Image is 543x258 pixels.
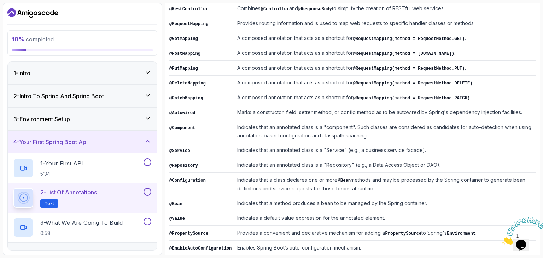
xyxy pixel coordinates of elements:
td: A composed annotation that acts as a shortcut for . [234,46,536,61]
code: PropertySource [385,231,421,236]
code: @ResponseBody [298,7,332,12]
code: @RequestMapping [169,22,208,27]
td: Indicates a default value expression for the annotated element. [234,211,536,226]
td: Indicates that an annotated class is a "Repository" (e.g., a Data Access Object or DAO). [234,158,536,173]
td: Indicates that a class declares one or more methods and may be processed by the Spring container ... [234,173,536,196]
span: Text [45,201,54,206]
td: A composed annotation that acts as a shortcut for . [234,90,536,105]
td: A composed annotation that acts as a shortcut for . [234,76,536,90]
td: A composed annotation that acts as a shortcut for . [234,61,536,76]
code: Environment [447,231,475,236]
p: 1 - Your First API [40,159,83,168]
code: @PostMapping [169,51,200,56]
code: @RequestMapping(method = RequestMethod.GET) [353,36,465,41]
code: @Value [169,216,185,221]
td: Marks a constructor, field, setter method, or config method as to be autowired by Spring's depend... [234,105,536,120]
img: Chat attention grabber [3,3,47,31]
code: @RequestMapping(method = RequestMethod.DELETE) [353,81,472,86]
td: A composed annotation that acts as a shortcut for . [234,31,536,46]
h3: 2 - Intro To Spring And Spring Boot [13,92,104,100]
p: 3 - What We Are Going To Build [40,218,123,227]
h3: 3 - Environment Setup [13,115,70,123]
code: @GetMapping [169,36,198,41]
td: Combines and to simplify the creation of RESTful web services. [234,1,536,16]
span: completed [12,36,54,43]
code: @PropertySource [169,231,208,236]
button: 1-Your First API5:34 [13,158,151,178]
button: 4-Your First Spring Boot Api [8,131,157,153]
code: @EnableAutoConfiguration [169,246,232,251]
p: 0:58 [40,230,123,237]
code: @RequestMapping(method = RequestMethod.PATCH) [353,96,470,101]
button: 3-Environment Setup [8,108,157,130]
code: @Autowired [169,111,195,116]
code: @RestController [169,7,208,12]
p: 2 - List of Annotations [40,188,97,197]
p: 5:34 [40,170,83,177]
td: Provides routing information and is used to map web requests to specific handler classes or methods. [234,16,536,31]
button: 2-Intro To Spring And Spring Boot [8,85,157,107]
button: 1-Intro [8,62,157,84]
code: @PutMapping [169,66,198,71]
code: @RequestMapping(method = [DOMAIN_NAME]) [353,51,454,56]
code: @Configuration [169,178,206,183]
h3: 4 - Your First Spring Boot Api [13,138,88,146]
code: @Bean [169,201,182,206]
span: 10 % [12,36,24,43]
h3: 1 - Intro [13,69,30,77]
button: 2-List of AnnotationsText [13,188,151,208]
code: @RequestMapping(method = RequestMethod.PUT) [353,66,465,71]
td: Indicates that a method produces a bean to be managed by the Spring container. [234,196,536,211]
button: 3-What We Are Going To Build0:58 [13,218,151,238]
td: Enables Spring Boot’s auto-configuration mechanism. [234,241,536,256]
iframe: chat widget [499,214,543,247]
code: @DeleteMapping [169,81,206,86]
code: @Repository [169,163,198,168]
td: Provides a convenient and declarative mechanism for adding a to Spring's . [234,226,536,241]
code: @PatchMapping [169,96,203,101]
code: @Controller [261,7,289,12]
td: Indicates that an annotated class is a "component". Such classes are considered as candidates for... [234,120,536,143]
td: Indicates that an annotated class is a "Service" (e.g., a business service facade). [234,143,536,158]
code: @Bean [338,178,351,183]
code: @Component [169,125,195,130]
span: 1 [3,3,6,9]
a: Dashboard [7,7,58,19]
code: @Service [169,148,190,153]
